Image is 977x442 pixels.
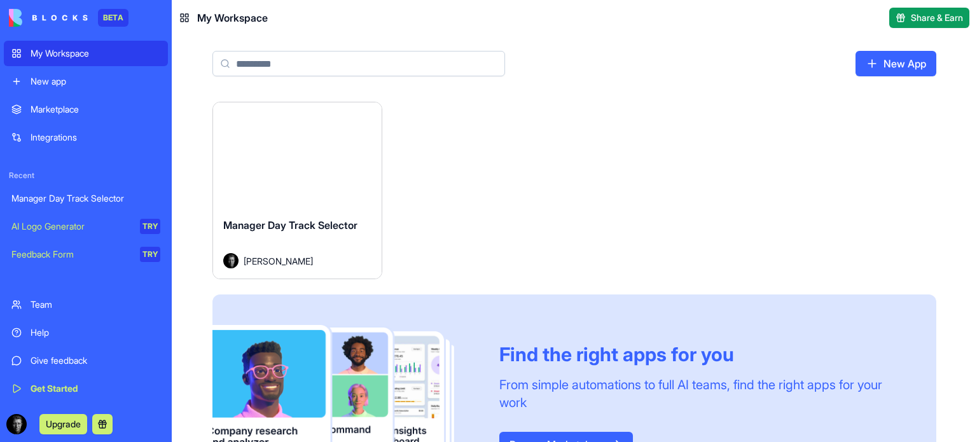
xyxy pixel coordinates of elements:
div: Get Started [31,382,160,395]
a: Feedback FormTRY [4,242,168,267]
button: Share & Earn [889,8,969,28]
span: [PERSON_NAME] [244,254,313,268]
a: Manager Day Track SelectorAvatar[PERSON_NAME] [212,102,382,279]
a: Manager Day Track Selector [4,186,168,211]
div: My Workspace [31,47,160,60]
span: Manager Day Track Selector [223,219,357,231]
span: Recent [4,170,168,181]
div: Marketplace [31,103,160,116]
a: My Workspace [4,41,168,66]
span: My Workspace [197,10,268,25]
div: Feedback Form [11,248,131,261]
a: Give feedback [4,348,168,373]
div: Integrations [31,131,160,144]
a: BETA [9,9,128,27]
img: Avatar [223,253,239,268]
div: Find the right apps for you [499,343,906,366]
a: New App [856,51,936,76]
a: Help [4,320,168,345]
a: Upgrade [39,417,87,430]
div: From simple automations to full AI teams, find the right apps for your work [499,376,906,411]
div: TRY [140,219,160,234]
div: Manager Day Track Selector [11,192,160,205]
button: Upgrade [39,414,87,434]
a: Team [4,292,168,317]
div: Give feedback [31,354,160,367]
img: 1757052898126_crqm62.png [6,414,27,434]
img: logo [9,9,88,27]
a: Integrations [4,125,168,150]
div: BETA [98,9,128,27]
div: Team [31,298,160,311]
div: Help [31,326,160,339]
a: Get Started [4,376,168,401]
div: New app [31,75,160,88]
span: Share & Earn [911,11,963,24]
a: AI Logo GeneratorTRY [4,214,168,239]
div: TRY [140,247,160,262]
a: Marketplace [4,97,168,122]
a: New app [4,69,168,94]
div: AI Logo Generator [11,220,131,233]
